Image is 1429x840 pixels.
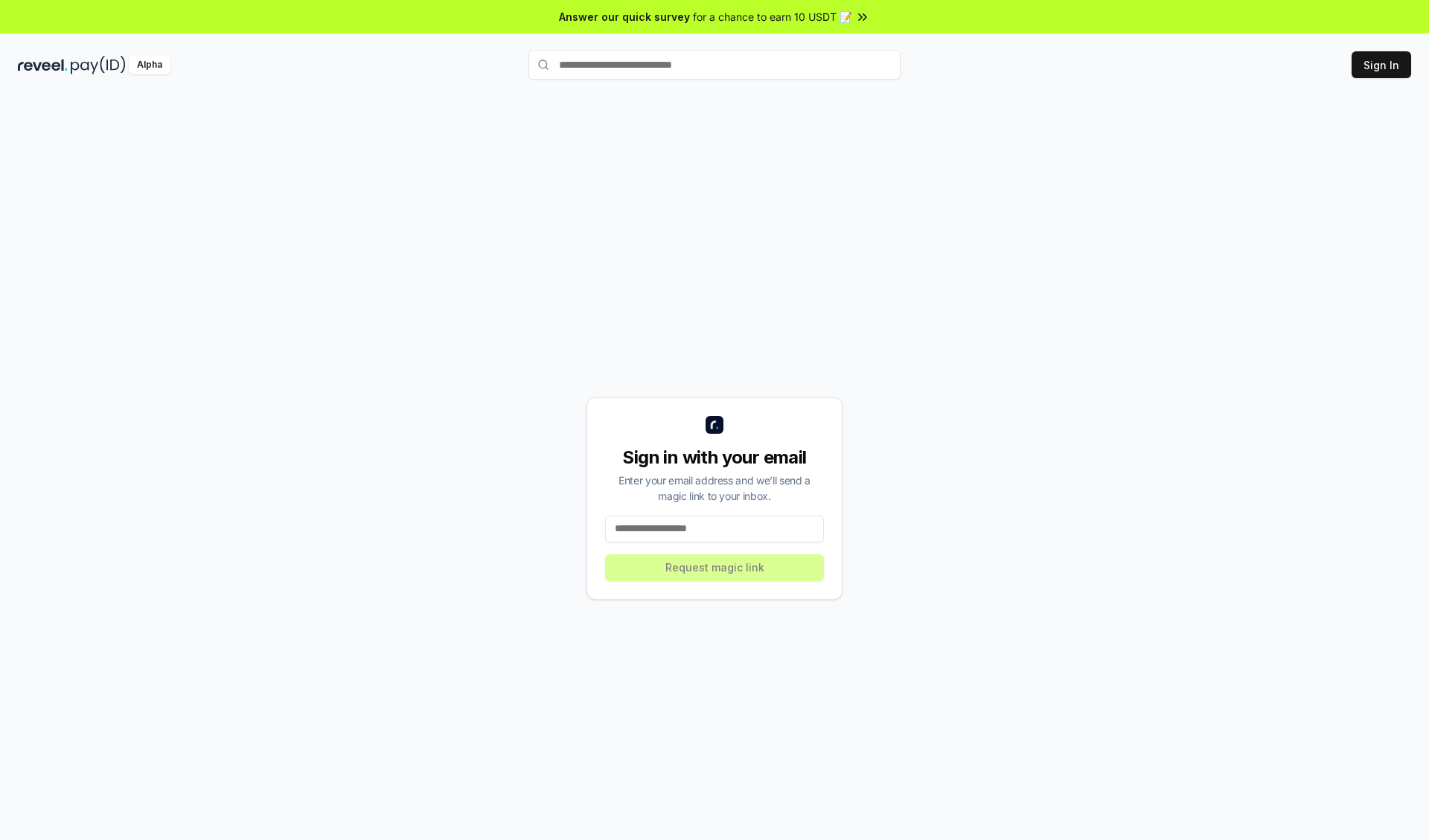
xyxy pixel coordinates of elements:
span: Answer our quick survey [559,9,690,25]
div: Sign in with your email [605,446,824,469]
img: pay_id [71,56,126,74]
img: logo_small [706,416,723,434]
div: Alpha [129,56,170,74]
span: for a chance to earn 10 USDT 📝 [693,9,852,25]
img: reveel_dark [18,56,68,74]
button: Sign In [1352,51,1411,78]
div: Enter your email address and we’ll send a magic link to your inbox. [605,472,824,504]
